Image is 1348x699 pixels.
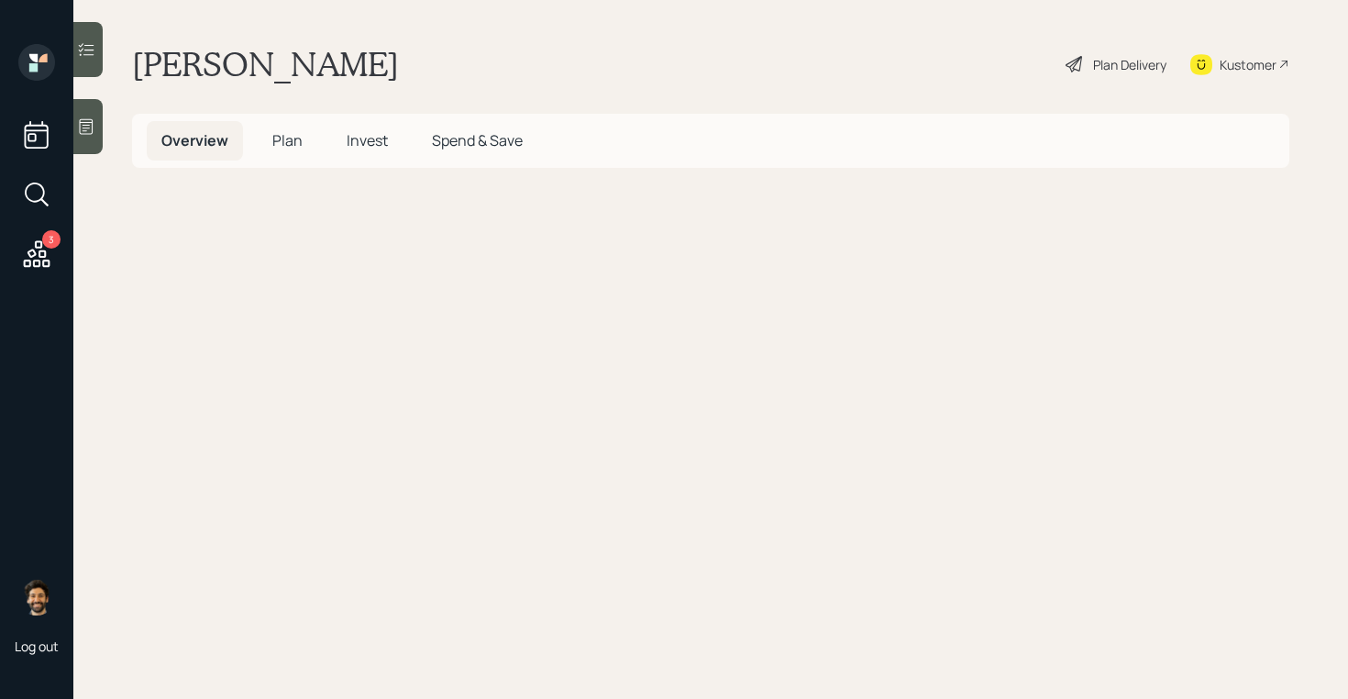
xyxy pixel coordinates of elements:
[1093,55,1166,74] div: Plan Delivery
[15,638,59,655] div: Log out
[18,579,55,616] img: eric-schwartz-headshot.png
[1220,55,1276,74] div: Kustomer
[347,130,388,150] span: Invest
[132,44,399,84] h1: [PERSON_NAME]
[432,130,523,150] span: Spend & Save
[272,130,303,150] span: Plan
[161,130,228,150] span: Overview
[42,230,61,249] div: 3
